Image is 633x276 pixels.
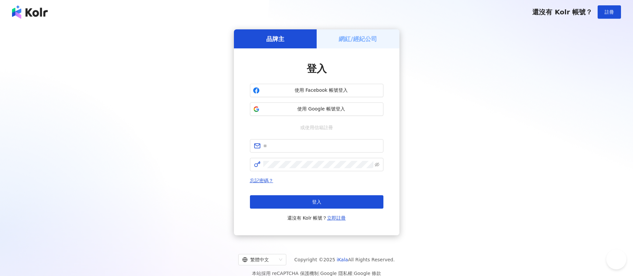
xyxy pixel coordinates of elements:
[339,35,377,43] h5: 網紅/經紀公司
[12,5,48,19] img: logo
[250,84,383,97] button: 使用 Facebook 帳號登入
[262,106,380,112] span: 使用 Google 帳號登入
[598,5,621,19] button: 註冊
[250,178,273,183] a: 忘記密碼？
[337,257,348,262] a: iKala
[250,102,383,116] button: 使用 Google 帳號登入
[262,87,380,94] span: 使用 Facebook 帳號登入
[242,254,276,265] div: 繁體中文
[320,271,352,276] a: Google 隱私權
[266,35,284,43] h5: 品牌主
[250,195,383,209] button: 登入
[605,9,614,15] span: 註冊
[307,63,327,74] span: 登入
[296,124,338,131] span: 或使用信箱註冊
[319,271,320,276] span: |
[294,256,395,264] span: Copyright © 2025 All Rights Reserved.
[352,271,354,276] span: |
[287,214,346,222] span: 還沒有 Kolr 帳號？
[312,199,321,205] span: 登入
[354,271,381,276] a: Google 條款
[532,8,592,16] span: 還沒有 Kolr 帳號？
[375,162,379,167] span: eye-invisible
[606,249,626,269] iframe: Help Scout Beacon - Open
[327,215,346,221] a: 立即註冊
